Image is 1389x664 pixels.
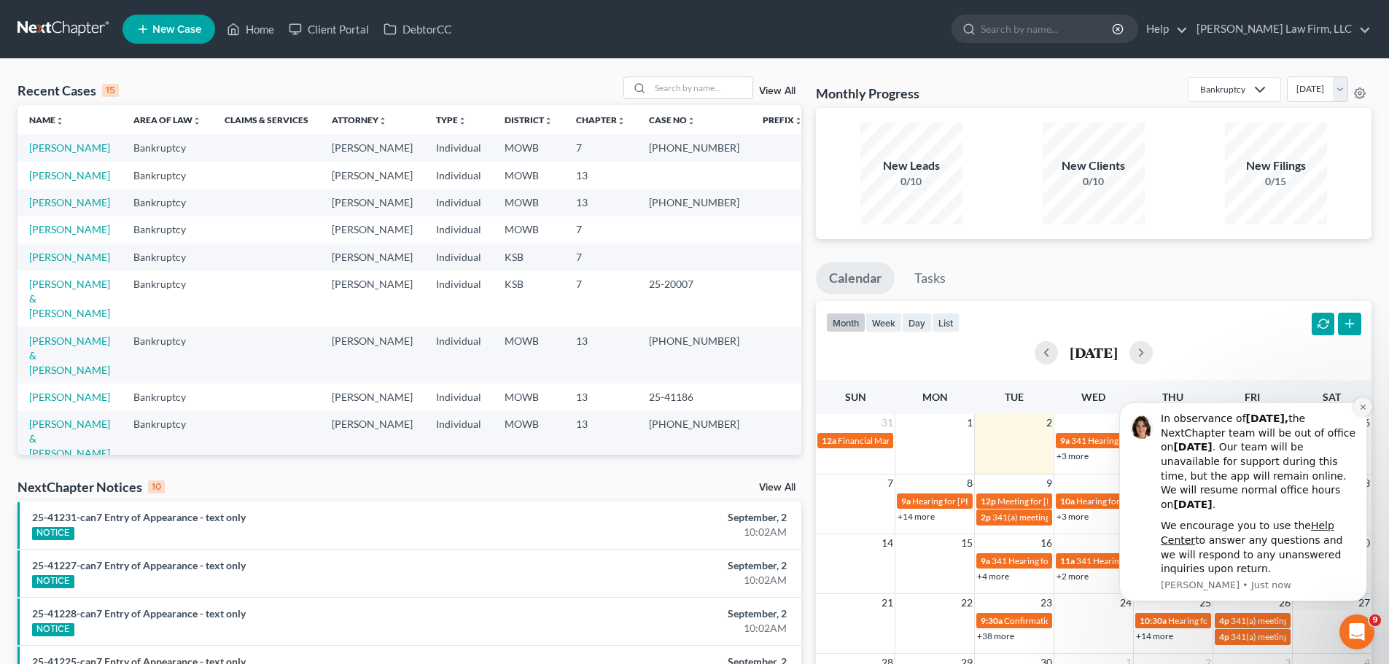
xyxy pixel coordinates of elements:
a: +38 more [977,630,1014,641]
td: 25-20007 [637,270,751,327]
span: Meeting for [PERSON_NAME] [997,496,1112,507]
span: 341 Hearing for [PERSON_NAME] [1076,555,1207,566]
iframe: Intercom notifications message [1097,389,1389,610]
td: [PERSON_NAME] [320,411,424,467]
button: day [902,313,932,332]
a: [PERSON_NAME] [29,141,110,154]
button: month [826,313,865,332]
span: 9 [1045,474,1054,492]
td: [PHONE_NUMBER] [637,411,751,467]
span: 2 [1045,414,1054,431]
span: 21 [880,594,895,612]
td: 13 [564,383,637,410]
i: unfold_more [687,117,696,125]
td: [PERSON_NAME] [320,383,424,410]
td: [PERSON_NAME] [320,327,424,383]
span: 341(a) meeting for [PERSON_NAME] [1231,631,1372,642]
td: MOWB [493,383,564,410]
div: 0/10 [1043,174,1145,189]
td: Individual [424,270,493,327]
td: MOWB [493,327,564,383]
span: Confirmation Hearing for [PERSON_NAME] [1004,615,1171,626]
a: Calendar [816,262,895,294]
a: +4 more [977,571,1009,582]
td: Individual [424,411,493,467]
td: Bankruptcy [122,189,213,216]
a: +14 more [898,511,935,522]
i: unfold_more [378,117,387,125]
td: Individual [424,189,493,216]
span: 9a [1060,435,1070,446]
span: 10a [1060,496,1075,507]
a: 25-41231-can7 Entry of Appearance - text only [32,511,246,523]
div: 10:02AM [545,525,787,539]
td: MOWB [493,134,564,161]
div: Recent Cases [17,82,119,99]
span: Hearing for [PERSON_NAME] [1168,615,1282,626]
a: +14 more [1136,630,1173,641]
a: Chapterunfold_more [576,114,626,125]
div: 10 [148,480,165,493]
span: 9a [981,555,990,566]
div: New Clients [1043,157,1145,174]
td: Individual [424,243,493,270]
span: 2p [981,512,991,523]
td: Individual [424,162,493,189]
i: unfold_more [458,117,467,125]
span: 4p [1219,631,1229,642]
div: 0/10 [860,174,962,189]
td: [PHONE_NUMBER] [637,327,751,383]
div: 15 [102,84,119,97]
a: Client Portal [281,16,376,42]
a: [PERSON_NAME] [29,169,110,181]
td: Bankruptcy [122,134,213,161]
td: 13 [564,327,637,383]
span: 9 [1369,614,1381,626]
td: [PERSON_NAME] [320,134,424,161]
span: 14 [880,534,895,552]
a: Prefixunfold_more [763,114,803,125]
input: Search by name... [650,77,752,98]
a: View All [759,86,795,96]
td: 13 [564,411,637,467]
span: 341 Hearing for [PERSON_NAME] [992,555,1122,566]
div: 10:02AM [545,573,787,587]
td: MOWB [493,216,564,243]
td: 25-41186 [637,383,751,410]
div: September, 2 [545,606,787,621]
td: Bankruptcy [122,270,213,327]
a: Case Nounfold_more [649,114,696,125]
td: KSB [493,243,564,270]
iframe: Intercom live chat [1339,614,1374,649]
td: KSB [493,270,564,327]
span: 9:30a [981,615,1003,626]
div: September, 2 [545,510,787,525]
span: Sun [845,391,866,403]
span: 12a [822,435,836,446]
td: [PERSON_NAME] [320,162,424,189]
span: New Case [152,24,201,35]
span: 23 [1039,594,1054,612]
a: [PERSON_NAME] Law Firm, LLC [1189,16,1371,42]
td: Bankruptcy [122,216,213,243]
td: MOWB [493,189,564,216]
a: Area of Lawunfold_more [133,114,201,125]
a: [PERSON_NAME] [29,391,110,403]
th: Claims & Services [213,105,320,134]
span: 7 [886,474,895,492]
div: September, 2 [545,558,787,573]
span: Tue [1005,391,1024,403]
a: Attorneyunfold_more [332,114,387,125]
td: 7 [564,270,637,327]
td: MOWB [493,411,564,467]
span: Financial Management for [PERSON_NAME] [838,435,1008,446]
a: +2 more [1057,571,1089,582]
td: Individual [424,134,493,161]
